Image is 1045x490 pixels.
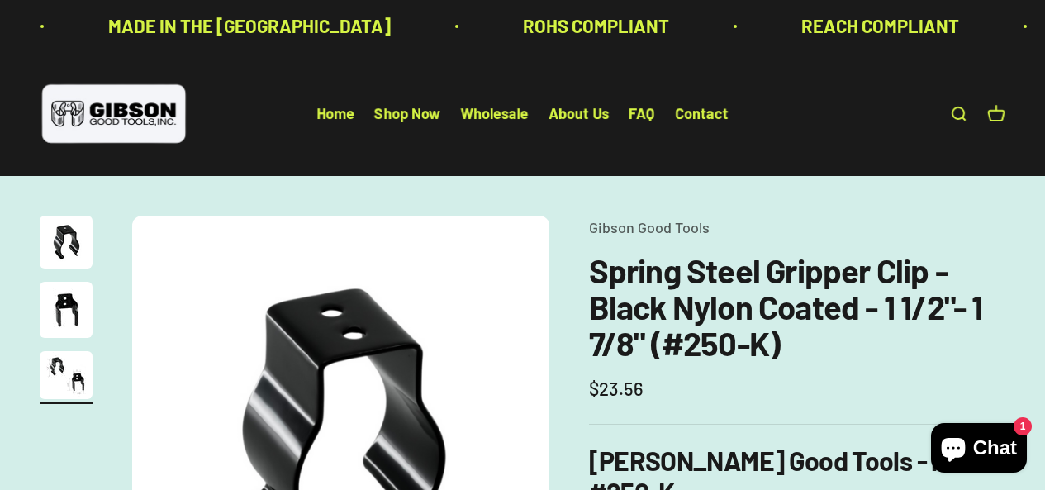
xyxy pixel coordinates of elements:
[40,282,93,338] img: close up of a spring steel gripper clip, tool clip, durable, secure holding, Excellent corrosion ...
[40,216,93,269] img: Gripper clip, made & shipped from the USA!
[589,374,644,403] sale-price: $23.56
[675,105,729,123] a: Contact
[40,216,93,274] button: Go to item 1
[511,12,657,40] p: ROHS COMPLIANT
[789,12,947,40] p: REACH COMPLIANT
[96,12,378,40] p: MADE IN THE [GEOGRAPHIC_DATA]
[549,105,609,123] a: About Us
[589,218,710,236] a: Gibson Good Tools
[460,105,529,123] a: Wholesale
[926,423,1032,477] inbox-online-store-chat: Shopify online store chat
[316,105,354,123] a: Home
[40,282,93,343] button: Go to item 2
[40,351,93,404] button: Go to item 3
[629,105,655,123] a: FAQ
[40,351,93,399] img: close up of a spring steel gripper clip, tool clip, durable, secure holding, Excellent corrosion ...
[589,252,1005,361] h1: Spring Steel Gripper Clip - Black Nylon Coated - 1 1/2"- 1 7/8" (#250-K)
[374,105,440,123] a: Shop Now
